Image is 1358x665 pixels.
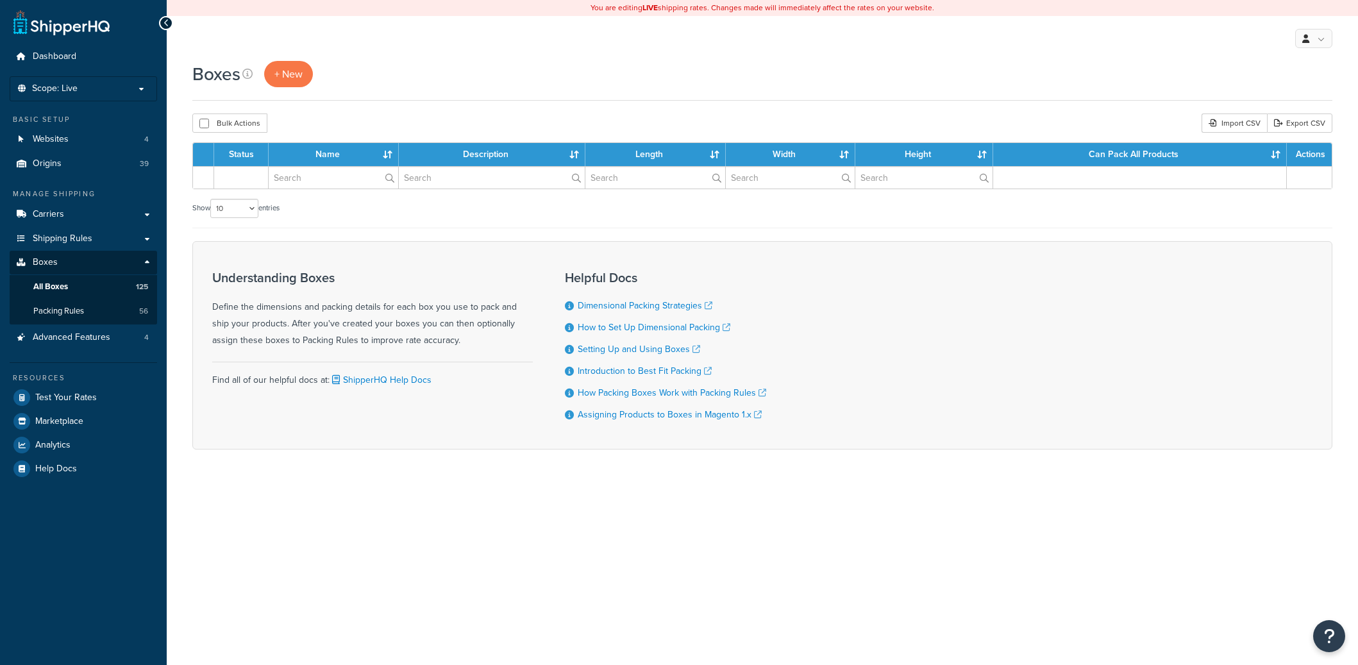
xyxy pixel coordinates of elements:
[726,143,855,166] th: Width
[578,364,712,378] a: Introduction to Best Fit Packing
[35,440,71,451] span: Analytics
[10,128,157,151] a: Websites 4
[1202,114,1267,133] div: Import CSV
[578,342,700,356] a: Setting Up and Using Boxes
[10,251,157,324] li: Boxes
[144,332,149,343] span: 4
[10,386,157,409] a: Test Your Rates
[212,271,533,349] div: Define the dimensions and packing details for each box you use to pack and ship your products. Af...
[13,10,110,35] a: ShipperHQ Home
[274,67,303,81] span: + New
[10,227,157,251] a: Shipping Rules
[10,275,157,299] li: All Boxes
[565,271,766,285] h3: Helpful Docs
[10,410,157,433] a: Marketplace
[399,167,585,189] input: Search
[33,209,64,220] span: Carriers
[10,373,157,383] div: Resources
[212,362,533,389] div: Find all of our helpful docs at:
[33,134,69,145] span: Websites
[399,143,585,166] th: Description
[10,114,157,125] div: Basic Setup
[144,134,149,145] span: 4
[578,408,762,421] a: Assigning Products to Boxes in Magento 1.x
[210,199,258,218] select: Showentries
[32,83,78,94] span: Scope: Live
[330,373,432,387] a: ShipperHQ Help Docs
[35,464,77,475] span: Help Docs
[35,416,83,427] span: Marketplace
[10,457,157,480] a: Help Docs
[212,271,533,285] h3: Understanding Boxes
[10,45,157,69] a: Dashboard
[10,326,157,349] a: Advanced Features 4
[10,434,157,457] a: Analytics
[192,199,280,218] label: Show entries
[192,62,240,87] h1: Boxes
[10,299,157,323] li: Packing Rules
[10,189,157,199] div: Manage Shipping
[269,167,398,189] input: Search
[585,167,725,189] input: Search
[139,306,148,317] span: 56
[578,386,766,400] a: How Packing Boxes Work with Packing Rules
[10,152,157,176] li: Origins
[33,306,84,317] span: Packing Rules
[10,299,157,323] a: Packing Rules 56
[35,392,97,403] span: Test Your Rates
[10,326,157,349] li: Advanced Features
[10,128,157,151] li: Websites
[585,143,726,166] th: Length
[642,2,658,13] b: LIVE
[855,143,993,166] th: Height
[855,167,993,189] input: Search
[578,321,730,334] a: How to Set Up Dimensional Packing
[1267,114,1332,133] a: Export CSV
[214,143,269,166] th: Status
[192,114,267,133] button: Bulk Actions
[10,251,157,274] a: Boxes
[10,152,157,176] a: Origins 39
[33,332,110,343] span: Advanced Features
[1287,143,1332,166] th: Actions
[1313,620,1345,652] button: Open Resource Center
[136,282,148,292] span: 125
[264,61,313,87] a: + New
[33,233,92,244] span: Shipping Rules
[33,282,68,292] span: All Boxes
[993,143,1287,166] th: Can Pack All Products
[578,299,712,312] a: Dimensional Packing Strategies
[10,275,157,299] a: All Boxes 125
[140,158,149,169] span: 39
[269,143,399,166] th: Name
[33,158,62,169] span: Origins
[10,203,157,226] a: Carriers
[33,51,76,62] span: Dashboard
[33,257,58,268] span: Boxes
[726,167,855,189] input: Search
